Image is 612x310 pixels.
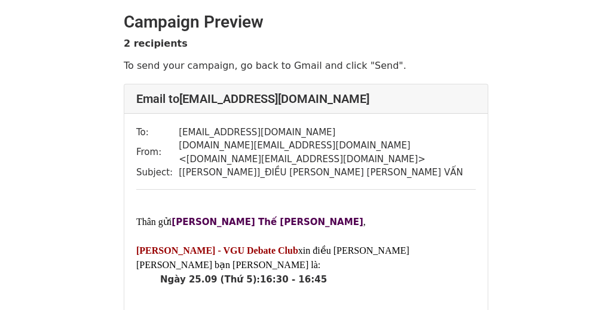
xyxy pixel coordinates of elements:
[136,217,172,227] span: Thân gửi
[179,126,476,139] td: [EMAIL_ADDRESS][DOMAIN_NAME]
[136,92,476,106] h4: Email to [EMAIL_ADDRESS][DOMAIN_NAME]
[136,126,179,139] td: To:
[179,166,476,180] td: [[PERSON_NAME]]_ĐIỀU [PERSON_NAME] [PERSON_NAME] VẤN
[124,59,488,72] p: To send your campaign, go back to Gmail and click "Send".
[172,217,363,227] b: [PERSON_NAME] Thế [PERSON_NAME]
[160,274,327,285] b: Ngày 25.09 (Thứ 5) 16:30 - 16:45
[363,217,366,227] span: ,
[136,245,409,270] font: xin điều [PERSON_NAME] [PERSON_NAME] bạn [PERSON_NAME] là:
[136,166,179,180] td: Subject:
[124,12,488,32] h2: Campaign Preview
[179,139,476,166] td: [DOMAIN_NAME][EMAIL_ADDRESS][DOMAIN_NAME] < [DOMAIN_NAME][EMAIL_ADDRESS][DOMAIN_NAME] >
[136,139,179,166] td: From:
[136,245,298,256] span: [PERSON_NAME] - VGU Debate Club
[124,38,188,49] strong: 2 recipients
[257,274,260,284] font: :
